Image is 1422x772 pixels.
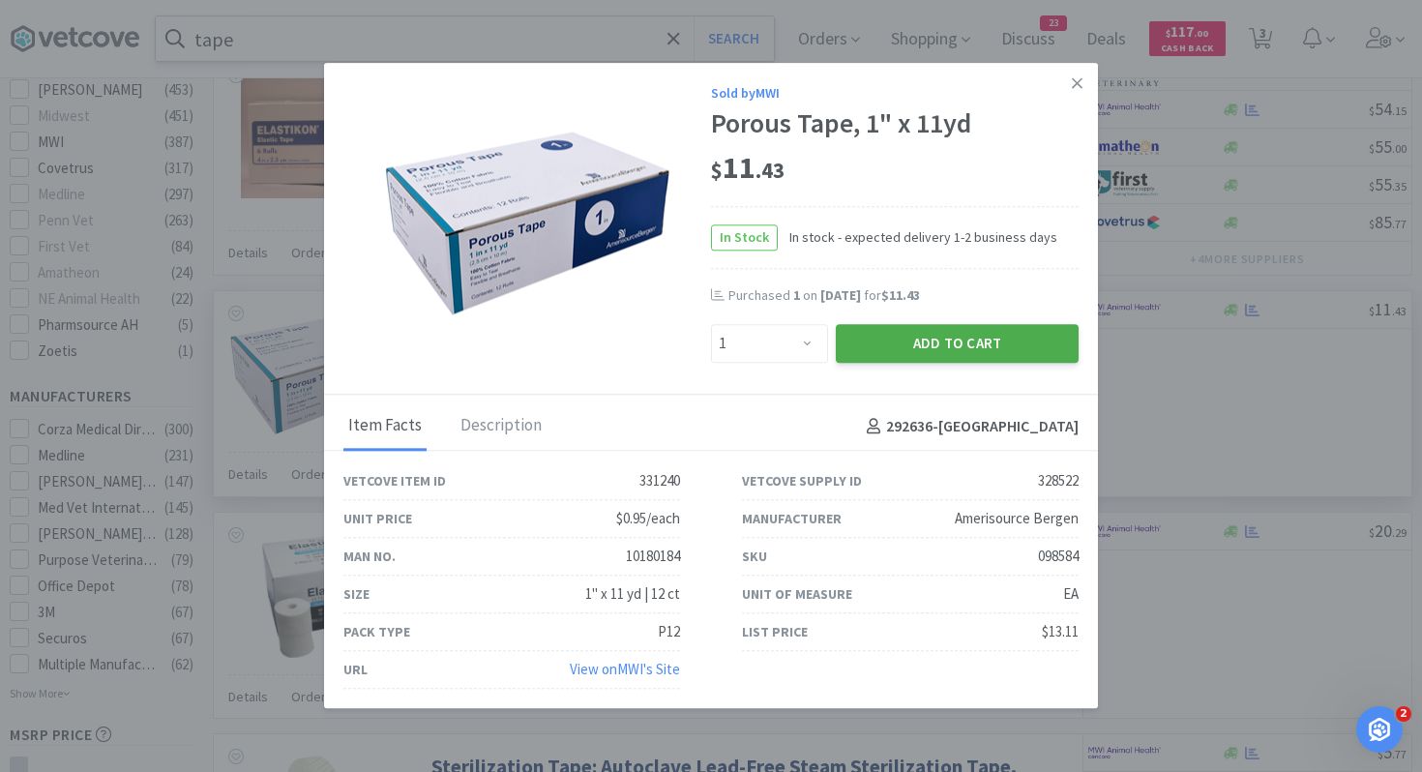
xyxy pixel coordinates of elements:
div: Amerisource Bergen [955,508,1079,531]
div: 098584 [1038,546,1079,569]
span: 2 [1396,706,1411,722]
div: Size [343,583,370,605]
div: Unit of Measure [742,583,852,605]
span: $ [711,157,723,184]
div: 331240 [639,470,680,493]
div: Purchased on for [728,286,1079,306]
div: Sold by MWI [711,82,1079,104]
div: Vetcove Supply ID [742,470,862,491]
div: Description [456,402,547,451]
img: 420f189827e343beae1095932f3085fb_328522.png [382,129,672,317]
div: EA [1063,583,1079,607]
div: P12 [658,621,680,644]
span: 1 [793,286,800,304]
span: In Stock [712,225,777,250]
iframe: Intercom live chat [1356,706,1403,753]
div: 328522 [1038,470,1079,493]
h4: 292636 - [GEOGRAPHIC_DATA] [859,414,1079,439]
span: . 43 [755,157,785,184]
div: Porous Tape, 1" x 11yd [711,108,1079,141]
div: 1" x 11 yd | 12 ct [585,583,680,607]
div: Manufacturer [742,508,842,529]
div: URL [343,659,368,680]
div: $13.11 [1042,621,1079,644]
a: View onMWI's Site [570,661,680,679]
div: List Price [742,621,808,642]
span: $11.43 [881,286,920,304]
span: 11 [711,148,785,187]
button: Add to Cart [836,324,1079,363]
div: Unit Price [343,508,412,529]
div: Man No. [343,546,396,567]
div: Item Facts [343,402,427,451]
div: Pack Type [343,621,410,642]
div: $0.95/each [616,508,680,531]
span: In stock - expected delivery 1-2 business days [778,226,1057,248]
div: Vetcove Item ID [343,470,446,491]
div: SKU [742,546,767,567]
div: 10180184 [626,546,680,569]
span: [DATE] [820,286,861,304]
